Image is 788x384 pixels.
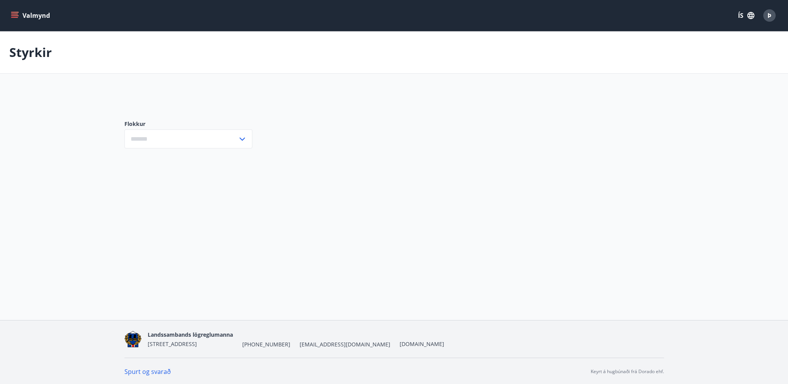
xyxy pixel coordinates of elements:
button: ÍS [734,9,759,22]
span: [EMAIL_ADDRESS][DOMAIN_NAME] [300,341,390,348]
p: Keyrt á hugbúnaði frá Dorado ehf. [591,368,664,375]
button: Þ [760,6,779,25]
span: [STREET_ADDRESS] [148,340,197,348]
a: Spurt og svarað [124,367,171,376]
span: [PHONE_NUMBER] [242,341,290,348]
img: 1cqKbADZNYZ4wXUG0EC2JmCwhQh0Y6EN22Kw4FTY.png [124,331,142,348]
span: Þ [767,11,771,20]
label: Flokkur [124,120,252,128]
a: [DOMAIN_NAME] [400,340,444,348]
span: Landssambands lögreglumanna [148,331,233,338]
button: menu [9,9,53,22]
p: Styrkir [9,44,52,61]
